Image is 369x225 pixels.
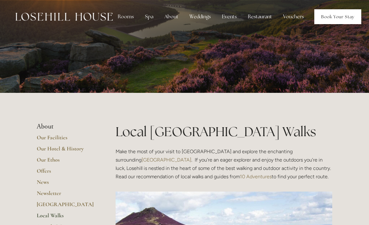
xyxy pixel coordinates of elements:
[116,147,332,181] p: Make the most of your visit to [GEOGRAPHIC_DATA] and explore the enchanting surrounding . If you’...
[37,212,96,223] a: Local Walks
[140,11,158,23] div: Spa
[116,123,332,141] h1: Local [GEOGRAPHIC_DATA] Walks
[37,190,96,201] a: Newsletter
[113,11,139,23] div: Rooms
[37,156,96,167] a: Our Ethos
[37,179,96,190] a: News
[37,167,96,179] a: Offers
[142,157,191,163] a: [GEOGRAPHIC_DATA]
[314,9,361,24] a: Book Your Stay
[184,11,216,23] div: Weddings
[15,13,113,21] img: Losehill House
[240,174,272,180] a: 10 Adventures
[217,11,242,23] div: Events
[37,201,96,212] a: [GEOGRAPHIC_DATA]
[37,145,96,156] a: Our Hotel & History
[37,134,96,145] a: Our Facilities
[37,123,96,131] li: About
[278,11,309,23] a: Vouchers
[243,11,277,23] div: Restaurant
[159,11,183,23] div: About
